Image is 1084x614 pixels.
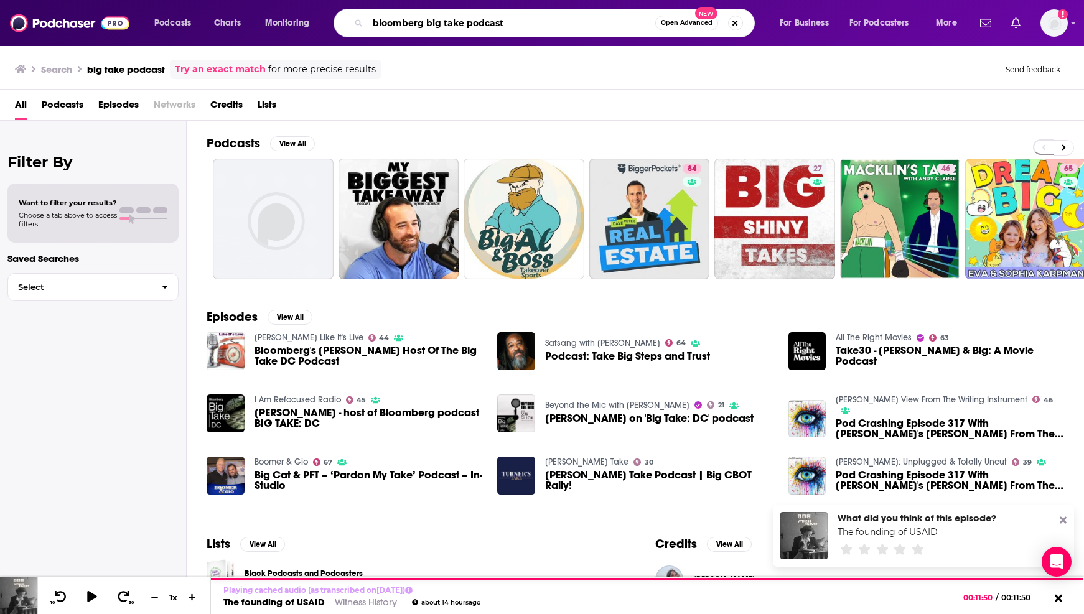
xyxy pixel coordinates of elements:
[1012,458,1032,466] a: 39
[207,457,245,495] img: Big Cat & PFT – ‘Pardon My Take’ Podcast – In-Studio
[1032,396,1053,403] a: 46
[207,559,235,587] a: Black Podcasts and Podcasters
[545,457,628,467] a: Turner's Take
[207,136,260,151] h2: Podcasts
[258,95,276,120] span: Lists
[545,338,660,348] a: Satsang with Mooji
[1023,460,1032,465] span: 39
[963,593,996,602] span: 00:11:50
[379,335,389,341] span: 44
[412,599,480,606] div: about 14 hours ago
[1058,9,1068,19] svg: Add a profile image
[929,334,949,342] a: 63
[324,460,332,465] span: 67
[633,458,653,466] a: 30
[1040,9,1068,37] span: Logged in as Christina1234
[7,253,179,264] p: Saved Searches
[1040,9,1068,37] button: Show profile menu
[265,14,309,32] span: Monitoring
[841,13,927,33] button: open menu
[683,164,701,174] a: 84
[19,211,117,228] span: Choose a tab above to access filters.
[840,159,961,279] a: 46
[788,400,826,438] img: Pod Crashing Episode 317 With Bloomberg's Saleha Mohsin From The Big Take DC Podcast
[707,537,752,552] button: View All
[1006,12,1026,34] a: Show notifications dropdown
[927,13,973,33] button: open menu
[693,574,755,584] span: [PERSON_NAME]
[255,394,341,405] a: I Am Refocused Radio
[210,95,243,120] a: Credits
[808,164,827,174] a: 27
[836,418,1064,439] span: Pod Crashing Episode 317 With [PERSON_NAME]'s [PERSON_NAME] From The Big Take DC Podcast
[146,13,207,33] button: open menu
[98,95,139,120] a: Episodes
[836,345,1064,366] span: Take30 - [PERSON_NAME] & Big: A Movie Podcast
[313,458,333,466] a: 67
[497,457,535,495] a: Turner’s Take Podcast | Big CBOT Rally!
[836,470,1064,491] span: Pod Crashing Episode 317 With [PERSON_NAME]'s [PERSON_NAME] From The Big Take DC Podcast
[255,407,483,429] a: Saleha Mohsin - host of Bloomberg podcast BIG TAKE: DC
[270,136,315,151] button: View All
[645,460,653,465] span: 30
[113,590,136,605] button: 30
[1059,164,1078,174] a: 65
[788,457,826,495] img: Pod Crashing Episode 317 With Bloomberg's Saleha Mohsin From The Big Take DC Podcast
[1042,547,1072,577] div: Open Intercom Messenger
[206,13,248,33] a: Charts
[41,63,72,75] h3: Search
[545,470,773,491] a: Turner’s Take Podcast | Big CBOT Rally!
[497,394,535,432] img: Saleha Mohsin on 'Big Take: DC' podcast
[245,567,363,580] a: Black Podcasts and Podcasters
[836,394,1027,405] a: Arroe Collins View From The Writing Instrument
[10,11,129,35] img: Podchaser - Follow, Share and Rate Podcasts
[345,9,767,37] div: Search podcasts, credits, & more...
[813,163,822,175] span: 27
[545,470,773,491] span: [PERSON_NAME] Take Podcast | Big CBOT Rally!
[368,13,655,33] input: Search podcasts, credits, & more...
[707,401,724,409] a: 21
[368,334,390,342] a: 44
[714,159,835,279] a: 27
[50,600,55,605] span: 10
[941,163,950,175] span: 46
[48,590,72,605] button: 10
[255,457,308,467] a: Boomer & Gio
[207,394,245,432] img: Saleha Mohsin - host of Bloomberg podcast BIG TAKE: DC
[998,593,1043,602] span: 00:11:50
[497,332,535,370] img: Podcast: Take Big Steps and Trust
[207,536,230,552] h2: Lists
[655,565,683,593] img: Sarah Holder
[936,14,957,32] span: More
[545,351,710,361] a: Podcast: Take Big Steps and Trust
[693,574,755,584] a: Sarah Holder
[836,345,1064,366] a: Take30 - Tom Hanks & Big: A Movie Podcast
[207,136,315,151] a: PodcastsView All
[545,413,754,424] a: Saleha Mohsin on 'Big Take: DC' podcast
[545,400,689,411] a: Beyond the Mic with Sean Dillon
[7,153,179,171] h2: Filter By
[240,537,285,552] button: View All
[214,14,241,32] span: Charts
[7,273,179,301] button: Select
[87,63,165,75] h3: big take podcast
[838,526,938,537] a: The founding of USAID
[771,13,844,33] button: open menu
[545,413,754,424] span: [PERSON_NAME] on 'Big Take: DC' podcast
[255,470,483,491] span: Big Cat & PFT – ‘Pardon My Take’ Podcast – In-Studio
[937,164,955,174] a: 46
[256,13,325,33] button: open menu
[780,512,828,559] img: The founding of USAID
[661,20,713,26] span: Open Advanced
[788,332,826,370] img: Take30 - Tom Hanks & Big: A Movie Podcast
[15,95,27,120] a: All
[996,593,998,602] span: /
